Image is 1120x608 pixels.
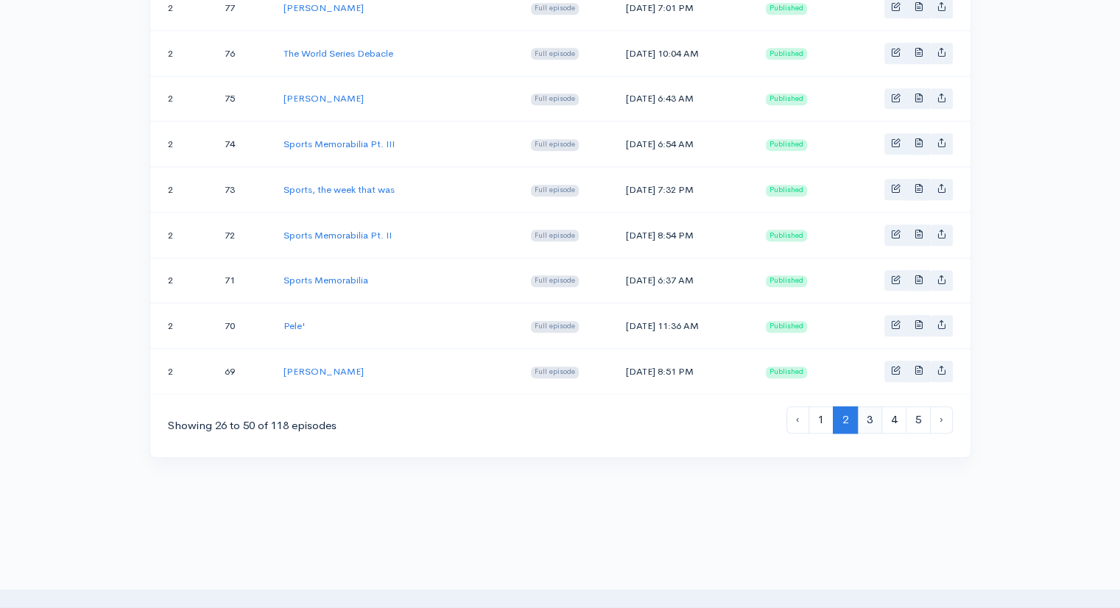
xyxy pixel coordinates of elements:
[150,76,214,121] td: 2
[283,1,364,14] a: [PERSON_NAME]
[283,274,368,286] a: Sports Memorabilia
[150,121,214,167] td: 2
[150,30,214,76] td: 2
[213,167,272,213] td: 73
[766,3,807,15] span: Published
[283,47,393,60] a: The World Series Debacle
[614,258,754,303] td: [DATE] 6:37 AM
[614,349,754,394] td: [DATE] 8:51 PM
[884,43,953,64] div: Basic example
[786,406,809,434] a: « Previous
[531,139,579,151] span: Full episode
[881,406,906,434] a: 4
[531,185,579,197] span: Full episode
[213,121,272,167] td: 74
[283,92,364,105] a: [PERSON_NAME]
[531,230,579,241] span: Full episode
[766,367,807,378] span: Published
[884,315,953,336] div: Basic example
[614,212,754,258] td: [DATE] 8:54 PM
[531,93,579,105] span: Full episode
[614,121,754,167] td: [DATE] 6:54 AM
[766,321,807,333] span: Published
[531,48,579,60] span: Full episode
[884,179,953,200] div: Basic example
[150,212,214,258] td: 2
[766,48,807,60] span: Published
[766,185,807,197] span: Published
[884,225,953,246] div: Basic example
[884,133,953,155] div: Basic example
[809,406,834,434] a: 1
[213,212,272,258] td: 72
[150,258,214,303] td: 2
[283,365,364,378] a: [PERSON_NAME]
[884,361,953,382] div: Basic example
[766,139,807,151] span: Published
[150,167,214,213] td: 2
[833,406,858,434] span: 2
[766,275,807,287] span: Published
[884,88,953,110] div: Basic example
[150,303,214,349] td: 2
[531,321,579,333] span: Full episode
[766,230,807,241] span: Published
[283,138,395,150] a: Sports Memorabilia Pt. III
[213,76,272,121] td: 75
[168,417,337,434] div: Showing 26 to 50 of 118 episodes
[930,406,953,434] a: Next »
[283,319,306,332] a: Pele'
[531,3,579,15] span: Full episode
[531,275,579,287] span: Full episode
[766,93,807,105] span: Published
[283,183,395,196] a: Sports, the week that was
[906,406,931,434] a: 5
[283,229,392,241] a: Sports Memorabilia Pt. II
[884,270,953,291] div: Basic example
[213,30,272,76] td: 76
[857,406,882,434] a: 3
[531,367,579,378] span: Full episode
[614,167,754,213] td: [DATE] 7:32 PM
[614,76,754,121] td: [DATE] 6:43 AM
[150,349,214,394] td: 2
[213,349,272,394] td: 69
[614,303,754,349] td: [DATE] 11:36 AM
[213,258,272,303] td: 71
[614,30,754,76] td: [DATE] 10:04 AM
[213,303,272,349] td: 70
